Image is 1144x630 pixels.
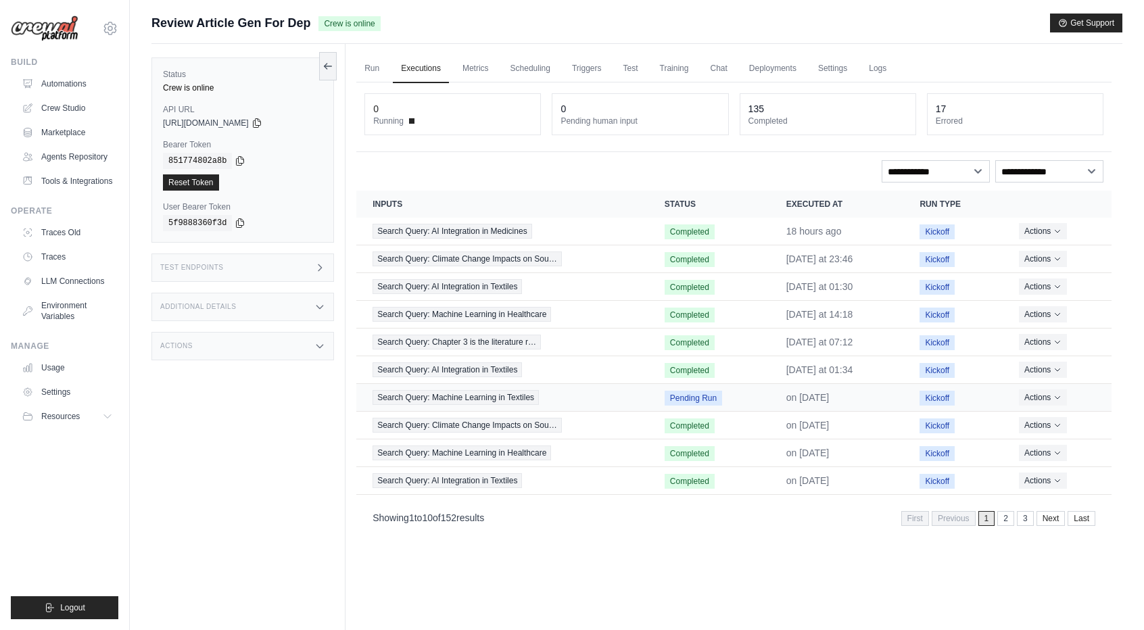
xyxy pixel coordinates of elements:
[920,363,955,378] span: Kickoff
[409,512,414,523] span: 1
[373,362,522,377] span: Search Query: AI Integration in Textiles
[786,475,830,486] time: September 22, 2025 at 01:27 PST
[373,307,632,322] a: View execution details for Search Query
[454,55,497,83] a: Metrics
[41,411,80,422] span: Resources
[373,445,551,460] span: Search Query: Machine Learning in Healthcare
[373,335,632,349] a: View execution details for Search Query
[1019,445,1067,461] button: Actions for execution
[786,226,842,237] time: September 30, 2025 at 23:53 PST
[11,596,118,619] button: Logout
[665,446,715,461] span: Completed
[373,279,522,294] span: Search Query: AI Integration in Textiles
[786,392,830,403] time: September 24, 2025 at 23:55 PST
[920,335,955,350] span: Kickoff
[373,390,539,405] span: Search Query: Machine Learning in Textiles
[702,55,735,83] a: Chat
[373,473,522,488] span: Search Query: AI Integration in Textiles
[1019,278,1067,295] button: Actions for execution
[1019,334,1067,350] button: Actions for execution
[665,280,715,295] span: Completed
[786,364,853,375] time: September 26, 2025 at 01:34 PST
[1019,417,1067,433] button: Actions for execution
[665,418,715,433] span: Completed
[60,602,85,613] span: Logout
[163,153,232,169] code: 851774802a8b
[1019,472,1067,489] button: Actions for execution
[160,342,193,350] h3: Actions
[901,511,929,526] span: First
[920,418,955,433] span: Kickoff
[16,222,118,243] a: Traces Old
[786,309,853,320] time: September 28, 2025 at 14:18 PST
[786,253,853,264] time: September 29, 2025 at 23:46 PST
[936,102,947,116] div: 17
[932,511,976,526] span: Previous
[373,251,561,266] span: Search Query: Climate Change Impacts on Sou…
[665,252,715,267] span: Completed
[665,474,715,489] span: Completed
[356,191,648,218] th: Inputs
[748,116,907,126] dt: Completed
[920,308,955,322] span: Kickoff
[163,215,232,231] code: 5f9888360f3d
[1019,223,1067,239] button: Actions for execution
[16,246,118,268] a: Traces
[16,357,118,379] a: Usage
[11,341,118,352] div: Manage
[770,191,904,218] th: Executed at
[561,102,566,116] div: 0
[163,174,219,191] a: Reset Token
[1019,362,1067,378] button: Actions for execution
[356,191,1112,535] section: Crew executions table
[393,55,449,83] a: Executions
[373,279,632,294] a: View execution details for Search Query
[373,445,632,460] a: View execution details for Search Query
[786,337,853,347] time: September 26, 2025 at 07:12 PST
[1050,14,1122,32] button: Get Support
[1019,389,1067,406] button: Actions for execution
[441,512,456,523] span: 152
[920,474,955,489] span: Kickoff
[561,116,719,126] dt: Pending human input
[903,191,1003,218] th: Run Type
[748,102,764,116] div: 135
[1076,565,1144,630] iframe: Chat Widget
[356,55,387,83] a: Run
[11,57,118,68] div: Build
[920,391,955,406] span: Kickoff
[356,500,1112,535] nav: Pagination
[665,363,715,378] span: Completed
[163,104,323,115] label: API URL
[1017,511,1034,526] a: 3
[151,14,310,32] span: Review Article Gen For Dep
[16,122,118,143] a: Marketplace
[901,511,1095,526] nav: Pagination
[648,191,770,218] th: Status
[741,55,805,83] a: Deployments
[810,55,855,83] a: Settings
[373,251,632,266] a: View execution details for Search Query
[920,280,955,295] span: Kickoff
[1019,306,1067,322] button: Actions for execution
[786,447,830,458] time: September 23, 2025 at 11:30 PST
[502,55,558,83] a: Scheduling
[615,55,646,83] a: Test
[373,511,484,525] p: Showing to of results
[665,391,722,406] span: Pending Run
[373,102,379,116] div: 0
[786,420,830,431] time: September 24, 2025 at 00:00 PST
[373,418,632,433] a: View execution details for Search Query
[16,406,118,427] button: Resources
[652,55,697,83] a: Training
[920,224,955,239] span: Kickoff
[373,307,551,322] span: Search Query: Machine Learning in Healthcare
[422,512,433,523] span: 10
[163,201,323,212] label: User Bearer Token
[16,295,118,327] a: Environment Variables
[373,418,561,433] span: Search Query: Climate Change Impacts on Sou…
[318,16,380,31] span: Crew is online
[16,73,118,95] a: Automations
[920,252,955,267] span: Kickoff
